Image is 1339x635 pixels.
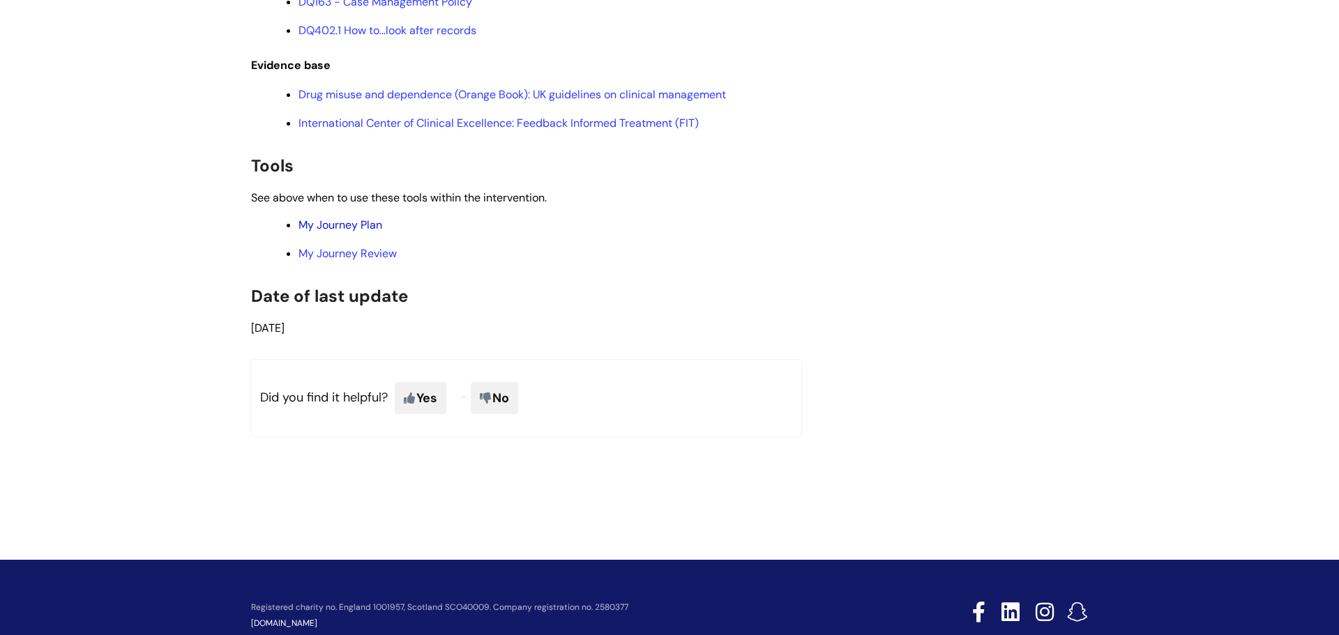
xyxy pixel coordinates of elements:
[298,246,397,261] a: My Journey Review
[251,285,408,307] span: Date of last update
[471,382,518,414] span: No
[395,382,446,414] span: Yes
[251,321,285,335] span: [DATE]
[298,87,726,102] a: Drug misuse and dependence (Orange Book): UK guidelines on clinical management
[251,618,317,629] a: [DOMAIN_NAME]
[251,359,802,437] p: Did you find it helpful?
[298,23,476,38] a: DQ402.1 How to…look after records
[251,58,331,72] span: Evidence base
[251,155,294,176] span: Tools
[251,190,547,205] span: See above when to use these tools within the intervention.
[251,603,873,612] p: Registered charity no. England 1001957, Scotland SCO40009. Company registration no. 2580377
[298,116,699,130] a: International Center of Clinical Excellence: Feedback Informed Treatment (FIT)
[298,217,382,232] a: My Journey Plan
